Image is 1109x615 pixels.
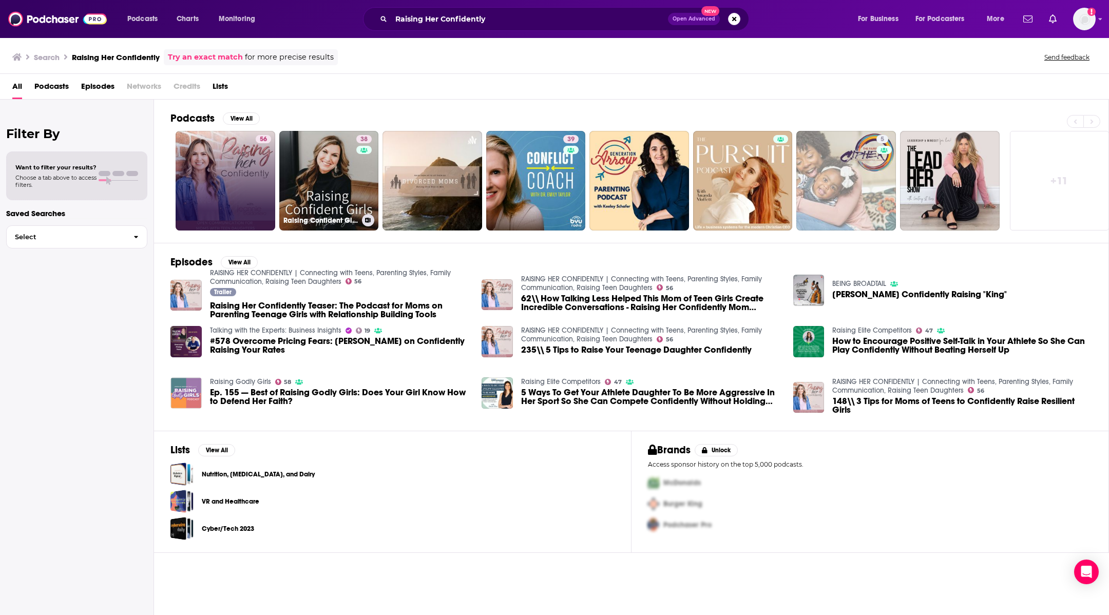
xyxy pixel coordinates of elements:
[657,336,673,342] a: 56
[284,380,291,385] span: 58
[256,135,271,143] a: 56
[12,78,22,99] a: All
[482,279,513,311] img: 62\\ How Talking Less Helped This Mom of Teen Girls Create Incredible Conversations - Raising Her...
[832,279,886,288] a: BEING BROADTAIL
[170,326,202,357] img: #578 Overcome Pricing Fears: Robin Waite on Confidently Raising Your Rates
[521,294,781,312] a: 62\\ How Talking Less Helped This Mom of Teen Girls Create Incredible Conversations - Raising Her...
[482,326,513,357] img: 235\\ 5 Tips to Raise Your Teenage Daughter Confidently
[7,234,125,240] span: Select
[648,444,691,456] h2: Brands
[214,289,232,295] span: Trailer
[34,78,69,99] a: Podcasts
[977,389,984,393] span: 56
[198,444,235,456] button: View All
[796,131,896,230] a: 5
[210,377,271,386] a: Raising Godly Girls
[127,12,158,26] span: Podcasts
[360,134,368,145] span: 38
[521,388,781,406] span: 5 Ways To Get Your Athlete Daughter To Be More Aggressive In Her Sport So She Can Compete Confide...
[346,278,362,284] a: 56
[668,13,720,25] button: Open AdvancedNew
[1073,8,1096,30] button: Show profile menu
[6,208,147,218] p: Saved Searches
[648,460,1092,468] p: Access sponsor history on the top 5,000 podcasts.
[245,51,334,63] span: for more precise results
[210,326,341,335] a: Talking with the Experts: Business Insights
[170,517,194,540] a: Cyber/Tech 2023
[521,275,762,292] a: RAISING HER CONFIDENTLY | Connecting with Teens, Parenting Styles, Family Communication, Raising ...
[876,135,888,143] a: 5
[482,377,513,409] img: 5 Ways To Get Your Athlete Daughter To Be More Aggressive In Her Sport So She Can Compete Confide...
[81,78,114,99] a: Episodes
[657,284,673,291] a: 56
[832,397,1092,414] a: 148\\ 3 Tips for Moms of Teens to Confidently Raise Resilient Girls
[170,463,194,486] span: Nutrition, Diabetes, and Dairy
[170,377,202,409] img: Ep. 155 — Best of Raising Godly Girls: Does Your Girl Know How to Defend Her Faith?
[127,78,161,99] span: Networks
[15,164,97,171] span: Want to filter your results?
[486,131,586,230] a: 39
[365,329,370,333] span: 19
[663,521,712,529] span: Podchaser Pro
[666,337,673,342] span: 56
[356,328,371,334] a: 19
[170,490,194,513] a: VR and Healthcare
[673,16,715,22] span: Open Advanced
[210,301,470,319] a: Raising Her Confidently Teaser: The Podcast for Moms on Parenting Teenage Girls with Relationship...
[354,279,361,284] span: 56
[1074,560,1099,584] div: Open Intercom Messenger
[212,11,269,27] button: open menu
[170,444,235,456] a: ListsView All
[223,112,260,125] button: View All
[210,337,470,354] span: #578 Overcome Pricing Fears: [PERSON_NAME] on Confidently Raising Your Rates
[701,6,720,16] span: New
[663,478,701,487] span: McDonalds
[210,388,470,406] a: Ep. 155 — Best of Raising Godly Girls: Does Your Girl Know How to Defend Her Faith?
[283,216,358,225] h3: Raising Confident Girls with [PERSON_NAME]
[1073,8,1096,30] span: Logged in as ZoeJethani
[170,112,215,125] h2: Podcasts
[8,9,107,29] img: Podchaser - Follow, Share and Rate Podcasts
[793,275,825,306] a: Stacy-Ann Sutherland Confidently Raising "King"
[881,134,884,145] span: 5
[210,268,451,286] a: RAISING HER CONFIDENTLY | Connecting with Teens, Parenting Styles, Family Communication, Raising ...
[260,134,267,145] span: 56
[793,382,825,413] img: 148\\ 3 Tips for Moms of Teens to Confidently Raise Resilient Girls
[1041,53,1093,62] button: Send feedback
[210,337,470,354] a: #578 Overcome Pricing Fears: Robin Waite on Confidently Raising Your Rates
[170,444,190,456] h2: Lists
[987,12,1004,26] span: More
[521,345,752,354] a: 235\\ 5 Tips to Raise Your Teenage Daughter Confidently
[391,11,668,27] input: Search podcasts, credits, & more...
[858,12,898,26] span: For Business
[695,444,738,456] button: Unlock
[563,135,579,143] a: 39
[832,290,1007,299] span: [PERSON_NAME] Confidently Raising "King"
[980,11,1017,27] button: open menu
[373,7,759,31] div: Search podcasts, credits, & more...
[916,328,933,334] a: 47
[213,78,228,99] a: Lists
[793,326,825,357] img: How to Encourage Positive Self-Talk in Your Athlete So She Can Play Confidently Without Beating H...
[221,256,258,268] button: View All
[1087,8,1096,16] svg: Add a profile image
[644,472,663,493] img: First Pro Logo
[832,290,1007,299] a: Stacy-Ann Sutherland Confidently Raising "King"
[15,174,97,188] span: Choose a tab above to access filters.
[666,286,673,291] span: 56
[663,499,702,508] span: Burger King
